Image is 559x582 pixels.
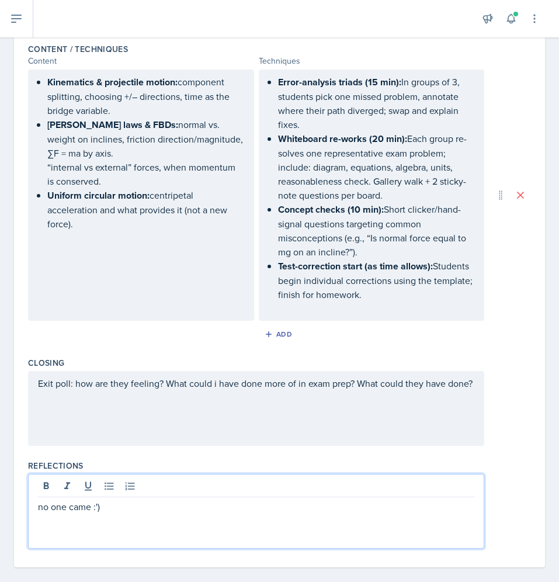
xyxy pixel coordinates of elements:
[47,188,244,231] p: centripetal acceleration and what provides it (not a new force).
[278,259,475,302] p: Students begin individual corrections using the template; finish for homework.
[278,202,475,259] p: Short clicker/hand-signal questions targeting common misconceptions (e.g., “Is normal force equal...
[28,357,64,369] label: Closing
[28,460,84,472] label: Reflections
[278,132,407,145] strong: Whiteboard re-works (20 min):
[47,75,244,117] p: component splitting, choosing +/– directions, time as the bridge variable.
[38,500,474,514] p: no one came :')
[278,259,433,273] strong: Test-correction start (as time allows):
[278,203,384,216] strong: Concept checks (10 min):
[28,43,128,55] label: Content / Techniques
[47,75,178,89] strong: Kinematics & projectile motion:
[259,55,485,67] div: Techniques
[47,160,244,188] p: “internal vs external” forces, when momentum is conserved.
[278,75,401,89] strong: Error-analysis triads (15 min):
[47,118,178,131] strong: [PERSON_NAME] laws & FBDs:
[278,131,475,202] p: Each group re-solves one representative exam problem; include: diagram, equations, algebra, units...
[28,55,254,67] div: Content
[47,189,150,202] strong: Uniform circular motion:
[38,376,474,390] p: Exit poll: how are they feeling? What could i have done more of in exam prep? What could they hav...
[261,325,298,343] button: Add
[47,117,244,160] p: normal vs. weight on inclines, friction direction/magnitude, ∑F = ma by axis.
[278,75,475,131] p: In groups of 3, students pick one missed problem, annotate where their path diverged; swap and ex...
[267,330,292,339] div: Add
